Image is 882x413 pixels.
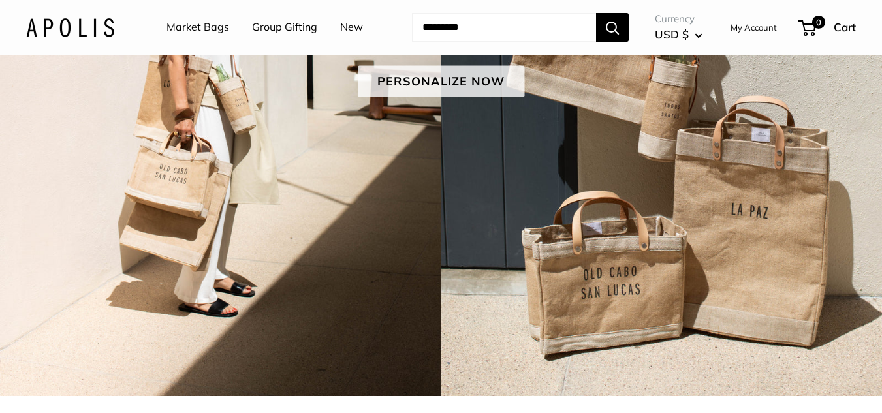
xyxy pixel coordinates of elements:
span: Currency [655,10,702,28]
a: My Account [731,20,777,35]
span: USD $ [655,27,689,41]
a: Market Bags [166,18,229,37]
img: Apolis [26,18,114,37]
input: Search... [412,13,596,42]
a: 0 Cart [800,17,856,38]
span: 0 [812,16,825,29]
button: USD $ [655,24,702,45]
a: New [340,18,363,37]
a: Group Gifting [252,18,317,37]
a: Personalize Now [358,66,524,97]
span: Cart [834,20,856,34]
button: Search [596,13,629,42]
